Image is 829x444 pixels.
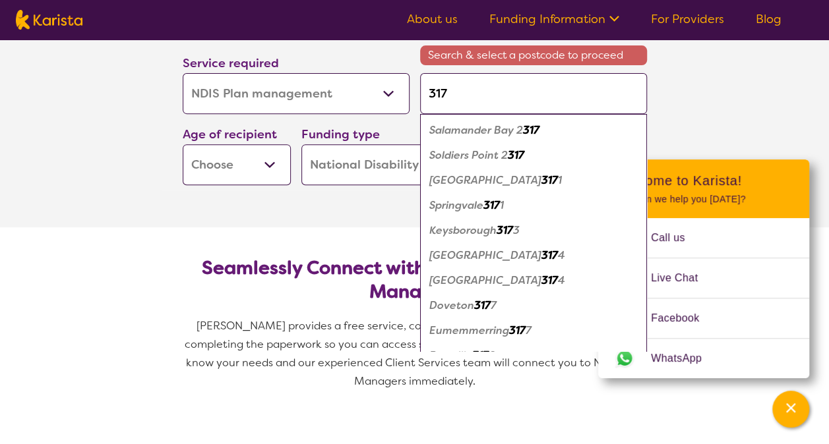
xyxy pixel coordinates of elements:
[301,126,380,142] label: Funding type
[427,193,640,218] div: Springvale 3171
[427,293,640,318] div: Doveton 3177
[427,343,640,368] div: Rowville 3178
[523,123,539,137] em: 317
[472,348,489,362] em: 317
[614,194,793,205] p: How can we help you [DATE]?
[427,318,640,343] div: Eumemmerring 3177
[541,273,558,287] em: 317
[526,323,532,337] em: 7
[407,11,458,27] a: About us
[756,11,782,27] a: Blog
[429,248,541,262] em: [GEOGRAPHIC_DATA]
[193,256,636,304] h2: Seamlessly Connect with NDIS-Registered Plan Managers
[427,268,640,293] div: Noble Park North 3174
[183,126,277,142] label: Age of recipient
[598,159,809,378] div: Channel Menu
[427,143,640,168] div: Soldiers Point 2317
[558,248,565,262] em: 4
[513,223,520,237] em: 3
[500,198,504,212] em: 1
[427,243,640,268] div: Noble Park 3174
[420,73,647,114] input: Type
[427,168,640,193] div: Sandown Village 3171
[429,148,508,162] em: Soldiers Point 2
[541,173,558,187] em: 317
[427,118,640,143] div: Salamander Bay 2317
[508,148,524,162] em: 317
[429,223,497,237] em: Keysborough
[558,173,562,187] em: 1
[429,123,523,137] em: Salamander Bay 2
[541,248,558,262] em: 317
[651,11,724,27] a: For Providers
[474,298,491,312] em: 317
[614,173,793,188] h2: Welcome to Karista!
[491,298,497,312] em: 7
[429,348,472,362] em: Rowville
[558,273,565,287] em: 4
[429,298,474,312] em: Doveton
[651,308,715,328] span: Facebook
[598,218,809,378] ul: Choose channel
[489,348,496,362] em: 8
[651,268,714,288] span: Live Chat
[497,223,513,237] em: 317
[651,228,701,248] span: Call us
[16,10,82,30] img: Karista logo
[427,218,640,243] div: Keysborough 3173
[509,323,526,337] em: 317
[598,339,809,378] a: Web link opens in a new tab.
[489,11,619,27] a: Funding Information
[429,198,483,212] em: Springvale
[429,323,509,337] em: Eumemmerring
[429,173,541,187] em: [GEOGRAPHIC_DATA]
[183,55,279,71] label: Service required
[185,319,647,388] span: [PERSON_NAME] provides a free service, connecting you to NDIS Plan Managers and completing the pa...
[420,45,647,65] span: Search & select a postcode to proceed
[772,391,809,428] button: Channel Menu
[651,348,718,368] span: WhatsApp
[429,273,541,287] em: [GEOGRAPHIC_DATA]
[483,198,500,212] em: 317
